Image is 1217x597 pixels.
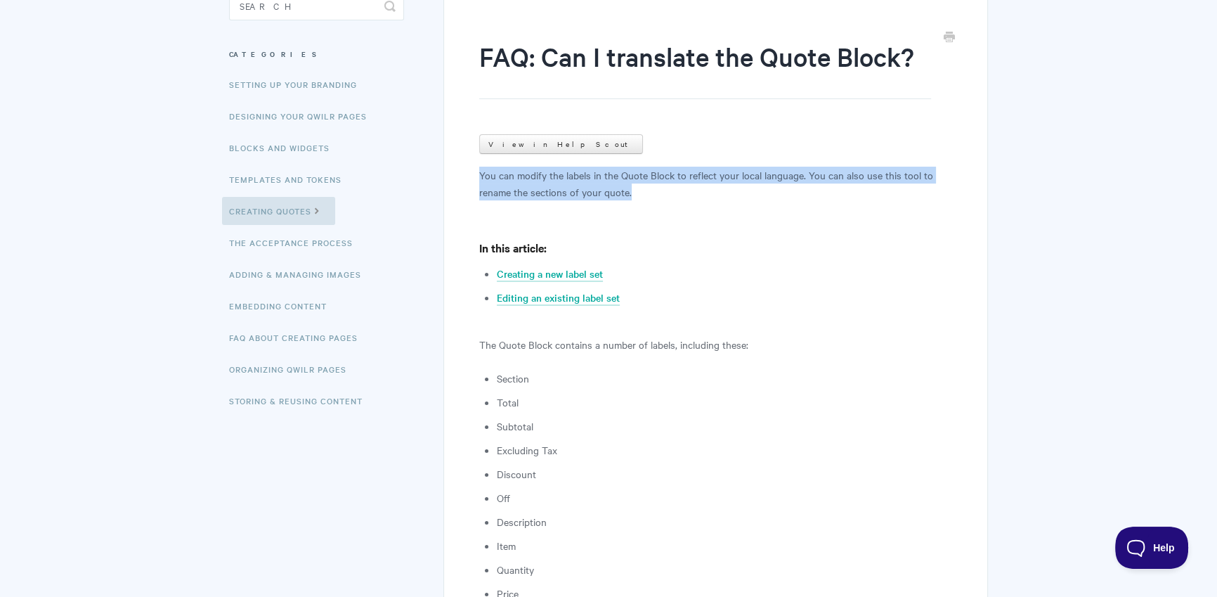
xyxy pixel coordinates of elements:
[479,134,643,154] a: View in Help Scout
[229,292,337,320] a: Embedding Content
[229,134,340,162] a: Blocks and Widgets
[497,561,952,578] li: Quantity
[497,370,952,387] li: Section
[229,229,363,257] a: The Acceptance Process
[479,167,952,200] p: You can modify the labels in the Quote Block to reflect your local language. You can also use thi...
[944,30,955,46] a: Print this Article
[497,466,952,482] li: Discount
[479,39,931,99] h1: FAQ: Can I translate the Quote Block?
[497,537,952,554] li: Item
[497,290,620,306] a: Editing an existing label set
[229,387,373,415] a: Storing & Reusing Content
[222,197,335,225] a: Creating Quotes
[229,355,357,383] a: Organizing Qwilr Pages
[497,418,952,435] li: Subtotal
[479,336,952,353] p: The Quote Block contains a number of labels, including these:
[479,240,547,255] strong: In this article:
[1115,527,1189,569] iframe: Toggle Customer Support
[229,41,404,67] h3: Categories
[229,165,352,193] a: Templates and Tokens
[497,267,603,282] a: Creating a new label set
[229,260,372,288] a: Adding & Managing Images
[497,442,952,458] li: Excluding Tax
[497,513,952,530] li: Description
[229,323,368,352] a: FAQ About Creating Pages
[497,489,952,506] li: Off
[229,102,377,130] a: Designing Your Qwilr Pages
[229,70,367,98] a: Setting up your Branding
[497,394,952,411] li: Total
